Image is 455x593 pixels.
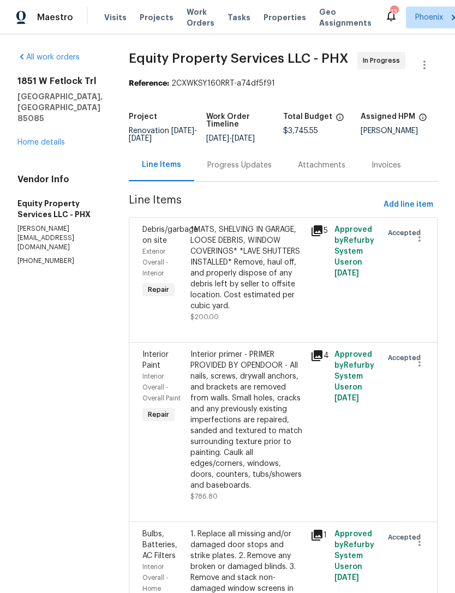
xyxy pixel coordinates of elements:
[129,113,157,121] h5: Project
[142,226,198,244] span: Debris/garbage on site
[207,160,272,171] div: Progress Updates
[361,113,415,121] h5: Assigned HPM
[17,91,103,124] h5: [GEOGRAPHIC_DATA], [GEOGRAPHIC_DATA] 85085
[17,76,103,87] h2: 1851 W Fetlock Trl
[17,139,65,146] a: Home details
[388,352,425,363] span: Accepted
[142,248,169,277] span: Exterior Overall - Interior
[17,174,103,185] h4: Vendor Info
[388,532,425,543] span: Accepted
[187,7,214,28] span: Work Orders
[283,113,332,121] h5: Total Budget
[143,284,173,295] span: Repair
[206,113,284,128] h5: Work Order Timeline
[334,530,374,582] span: Approved by Refurby System User on
[171,127,194,135] span: [DATE]
[129,78,438,89] div: 2CXWKSY160RRT-a74df5f91
[264,12,306,23] span: Properties
[361,127,438,135] div: [PERSON_NAME]
[418,113,427,127] span: The hpm assigned to this work order.
[319,7,372,28] span: Geo Assignments
[310,349,328,362] div: 4
[334,574,359,582] span: [DATE]
[129,80,169,87] b: Reference:
[390,7,398,17] div: 13
[17,198,103,220] h5: Equity Property Services LLC - PHX
[129,52,349,65] span: Equity Property Services LLC - PHX
[334,269,359,277] span: [DATE]
[363,55,404,66] span: In Progress
[206,135,229,142] span: [DATE]
[388,227,425,238] span: Accepted
[142,530,177,560] span: Bulbs, Batteries, AC Filters
[17,224,103,252] p: [PERSON_NAME][EMAIL_ADDRESS][DOMAIN_NAME]
[143,409,173,420] span: Repair
[140,12,173,23] span: Projects
[104,12,127,23] span: Visits
[336,113,344,127] span: The total cost of line items that have been proposed by Opendoor. This sum includes line items th...
[415,12,443,23] span: Phoenix
[37,12,73,23] span: Maestro
[310,224,328,237] div: 5
[334,394,359,402] span: [DATE]
[129,127,197,142] span: Renovation
[310,529,328,542] div: 1
[379,195,438,215] button: Add line item
[190,349,304,491] div: Interior primer - PRIMER PROVIDED BY OPENDOOR - All nails, screws, drywall anchors, and brackets ...
[334,351,374,402] span: Approved by Refurby System User on
[190,493,218,500] span: $786.80
[129,135,152,142] span: [DATE]
[190,224,304,312] div: *MATS, SHELVING IN GARAGE, LOOSE DEBRIS, WINDOW COVERINGS* *LAVE SHUTTERS INSTALLED* Remove, haul...
[142,373,181,402] span: Interior Overall - Overall Paint
[334,226,374,277] span: Approved by Refurby System User on
[142,159,181,170] div: Line Items
[17,256,103,266] p: [PHONE_NUMBER]
[283,127,318,135] span: $3,745.55
[298,160,345,171] div: Attachments
[232,135,255,142] span: [DATE]
[129,195,379,215] span: Line Items
[372,160,401,171] div: Invoices
[228,14,250,21] span: Tasks
[17,53,80,61] a: All work orders
[384,198,433,212] span: Add line item
[190,314,219,320] span: $200.00
[206,135,255,142] span: -
[129,127,197,142] span: -
[142,351,169,369] span: Interior Paint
